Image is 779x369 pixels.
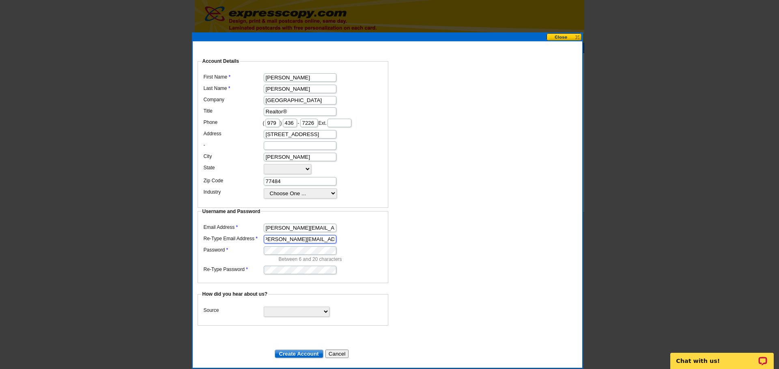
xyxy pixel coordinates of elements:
label: City [204,153,263,160]
label: Phone [204,119,263,126]
p: Between 6 and 20 characters [279,256,384,263]
label: Last Name [204,85,263,92]
legend: How did you hear about us? [202,290,269,298]
label: Re-Type Password [204,266,263,273]
label: Password [204,246,263,254]
legend: Account Details [202,58,240,65]
label: Title [204,107,263,115]
label: Email Address [204,224,263,231]
label: Source [204,307,263,314]
input: Create Account [275,350,323,358]
label: Company [204,96,263,103]
label: Zip Code [204,177,263,184]
label: First Name [204,73,263,81]
label: - [204,141,263,149]
label: Re-Type Email Address [204,235,263,242]
dd: ( ) - Ext. [202,117,384,128]
legend: Username and Password [202,208,261,215]
button: Cancel [325,350,349,358]
label: State [204,164,263,171]
label: Address [204,130,263,137]
iframe: LiveChat chat widget [665,343,779,369]
label: Industry [204,188,263,196]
